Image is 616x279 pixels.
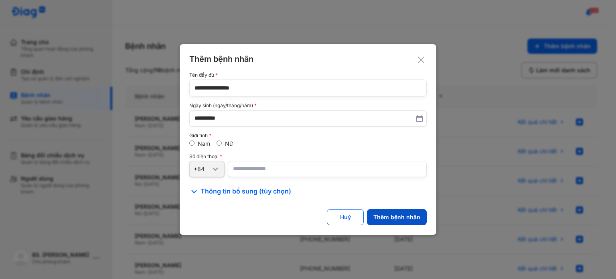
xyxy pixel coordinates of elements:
[367,209,427,225] button: Thêm bệnh nhân
[189,103,427,108] div: Ngày sinh (ngày/tháng/năm)
[225,140,233,147] label: Nữ
[189,133,427,138] div: Giới tính
[189,72,427,78] div: Tên đầy đủ
[327,209,364,225] button: Huỷ
[373,214,420,221] div: Thêm bệnh nhân
[189,54,427,64] div: Thêm bệnh nhân
[198,140,210,147] label: Nam
[201,187,291,196] span: Thông tin bổ sung (tùy chọn)
[189,154,427,159] div: Số điện thoại
[194,165,211,173] div: +84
